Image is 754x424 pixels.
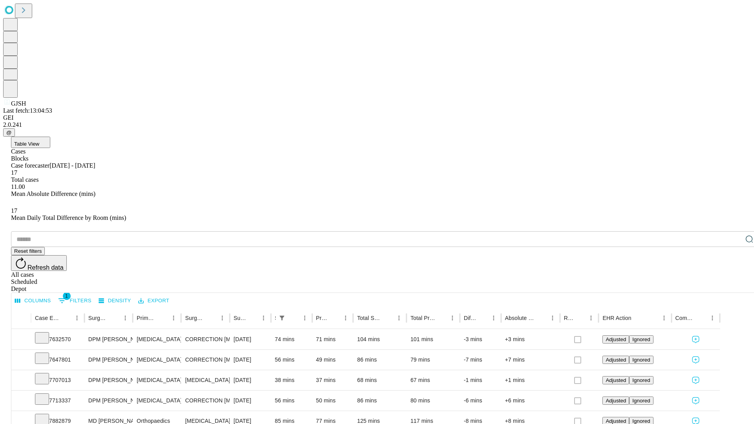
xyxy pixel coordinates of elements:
span: Total cases [11,176,38,183]
div: +6 mins [505,391,556,411]
button: Menu [547,313,558,323]
span: Last fetch: 13:04:53 [3,107,52,114]
div: Predicted In Room Duration [316,315,329,321]
button: Density [97,295,133,307]
span: Refresh data [27,264,64,271]
button: Show filters [276,313,287,323]
div: 50 mins [316,391,350,411]
div: 71 mins [316,329,350,349]
button: Sort [60,313,71,323]
div: 56 mins [275,391,308,411]
button: Sort [575,313,586,323]
span: Case forecaster [11,162,49,169]
span: Adjusted [606,398,626,404]
div: Surgeon Name [88,315,108,321]
button: Menu [217,313,228,323]
button: Table View [11,137,50,148]
div: CORRECTION [MEDICAL_DATA], RESECTION [MEDICAL_DATA] BASE [185,350,225,370]
div: +3 mins [505,329,556,349]
div: [DATE] [234,370,267,390]
button: Menu [707,313,718,323]
span: Adjusted [606,377,626,383]
span: Ignored [632,336,650,342]
div: [MEDICAL_DATA] [137,350,177,370]
div: Surgery Name [185,315,205,321]
div: 56 mins [275,350,308,370]
div: Total Predicted Duration [410,315,435,321]
span: 11.00 [11,183,25,190]
button: Sort [536,313,547,323]
div: EHR Action [602,315,631,321]
div: 86 mins [357,350,403,370]
span: 1 [63,292,71,300]
div: 104 mins [357,329,403,349]
div: 86 mins [357,391,403,411]
button: Sort [247,313,258,323]
button: Menu [340,313,351,323]
span: Table View [14,141,39,147]
button: Sort [157,313,168,323]
button: Ignored [629,356,653,364]
div: Surgery Date [234,315,246,321]
span: Adjusted [606,357,626,363]
div: 38 mins [275,370,308,390]
button: Expand [15,394,27,408]
div: CORRECTION [MEDICAL_DATA], RESECTION [MEDICAL_DATA] BASE [185,391,225,411]
div: Difference [464,315,476,321]
span: Mean Absolute Difference (mins) [11,190,95,197]
button: Menu [447,313,458,323]
div: DPM [PERSON_NAME] [PERSON_NAME] [88,329,129,349]
div: Resolved in EHR [564,315,574,321]
button: Show filters [56,294,93,307]
div: 7713337 [35,391,81,411]
div: Scheduled In Room Duration [275,315,276,321]
div: [MEDICAL_DATA] [137,329,177,349]
div: DPM [PERSON_NAME] [PERSON_NAME] [88,391,129,411]
span: Ignored [632,377,650,383]
button: Menu [299,313,310,323]
span: Adjusted [606,418,626,424]
button: Export [136,295,171,307]
span: Reset filters [14,248,42,254]
div: Primary Service [137,315,156,321]
button: Menu [393,313,404,323]
button: Sort [109,313,120,323]
button: Sort [288,313,299,323]
button: Menu [659,313,670,323]
div: CORRECTION [MEDICAL_DATA], [MEDICAL_DATA] [MEDICAL_DATA] [185,329,225,349]
div: 74 mins [275,329,308,349]
div: [DATE] [234,350,267,370]
span: GJSH [11,100,26,107]
div: Absolute Difference [505,315,535,321]
div: [DATE] [234,391,267,411]
div: +7 mins [505,350,556,370]
button: Adjusted [602,397,629,405]
div: 80 mins [410,391,456,411]
div: 1 active filter [276,313,287,323]
span: @ [6,130,12,135]
div: Comments [675,315,695,321]
div: DPM [PERSON_NAME] [PERSON_NAME] [88,350,129,370]
button: Sort [206,313,217,323]
button: Expand [15,353,27,367]
div: GEI [3,114,751,121]
div: 101 mins [410,329,456,349]
button: Refresh data [11,255,67,271]
button: Sort [436,313,447,323]
div: [MEDICAL_DATA] [137,370,177,390]
button: Menu [168,313,179,323]
div: Case Epic Id [35,315,60,321]
button: Menu [120,313,131,323]
button: Select columns [13,295,53,307]
div: 2.0.241 [3,121,751,128]
button: Menu [586,313,597,323]
span: Mean Daily Total Difference by Room (mins) [11,214,126,221]
div: -6 mins [464,391,497,411]
button: Ignored [629,376,653,384]
button: Menu [258,313,269,323]
div: -7 mins [464,350,497,370]
button: Adjusted [602,356,629,364]
div: 68 mins [357,370,403,390]
span: 17 [11,169,17,176]
div: 49 mins [316,350,350,370]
